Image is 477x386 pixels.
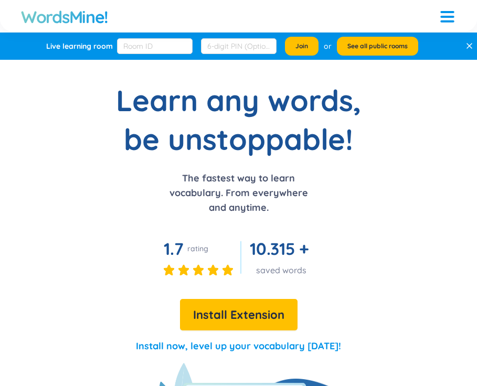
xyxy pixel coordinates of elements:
[164,238,183,259] span: 1.7
[295,42,308,50] span: Join
[250,264,313,276] div: saved words
[136,339,341,353] p: Install now, level up your vocabulary [DATE]!
[347,42,408,50] span: See all public rooms
[193,306,284,324] span: Install Extension
[180,299,298,330] button: Install Extension
[187,243,208,254] div: rating
[163,171,315,215] p: The fastest way to learn vocabulary. From everywhere and anytime.
[108,81,370,158] h1: Learn any words, be unstoppable!
[180,310,298,321] a: Install Extension
[285,37,319,56] button: Join
[250,238,309,259] span: 10.315 +
[46,41,113,51] div: Live learning room
[201,38,277,54] input: 6-digit PIN (Optional)
[21,6,108,27] a: WordsMine!
[324,40,332,52] div: or
[117,38,193,54] input: Room ID
[337,37,418,56] button: See all public rooms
